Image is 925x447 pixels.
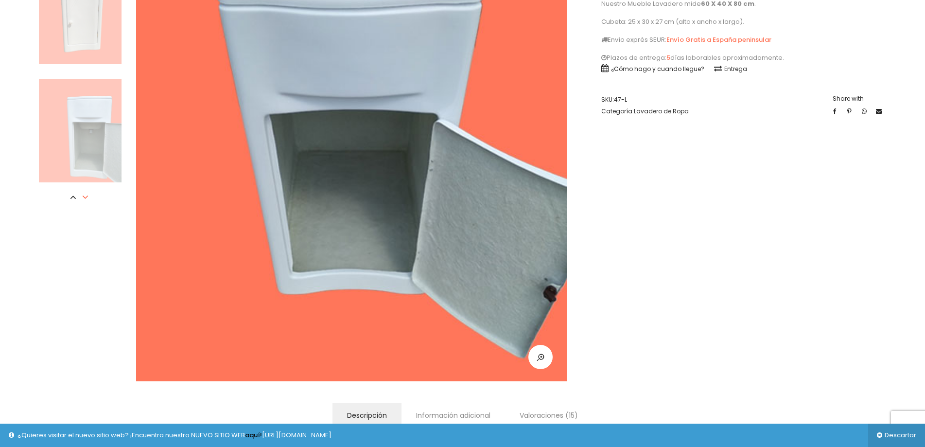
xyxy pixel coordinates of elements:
[614,95,627,104] span: 47-L
[245,430,262,440] a: aquí!
[634,107,689,115] a: Lavadero de Ropa
[670,53,784,62] a: días laborables aproximadamente.
[833,94,886,104] label: Share with
[601,106,689,117] span: Categoría:
[868,424,925,447] a: Descartar
[666,35,771,44] a: Envío Gratis a España peninsular
[401,403,505,428] a: Información adicional
[505,403,593,428] a: Valoraciones (15)
[601,53,666,62] a: Plazos de entrega:
[601,65,704,73] a: ¿Cómo hago y cuando llegue?
[332,403,401,428] a: Descripción
[601,94,689,106] span: SKU:
[39,79,122,182] img: 6-Mueble-Lavadero-de-Ropa-Extralargo-con-escurridero-fibra-de-vidrio-tanque-pil%C3%B3n-con-pila-l...
[666,53,670,62] a: 5
[714,65,747,73] a: Entrega
[601,17,886,27] p: Cubeta: 25 x 30 x 27 cm (alto x ancho x largo).
[601,35,666,44] a: Envío exprés SEUR:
